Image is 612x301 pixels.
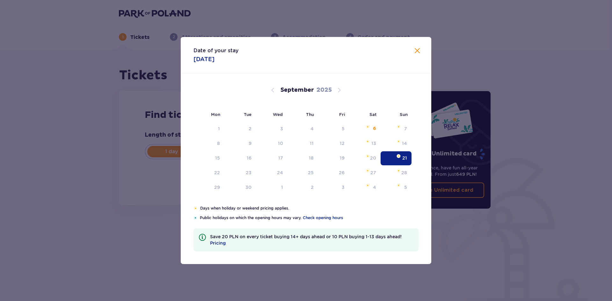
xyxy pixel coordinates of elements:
[211,112,220,117] small: Mon
[349,166,381,180] td: Saturday, September 27, 2025
[280,125,283,132] div: 3
[339,112,345,117] small: Fri
[256,166,288,180] td: Wednesday, September 24, 2025
[309,155,314,161] div: 18
[349,137,381,151] td: Saturday, September 13, 2025
[373,125,376,132] div: 6
[318,151,349,165] td: Friday, September 19, 2025
[244,112,251,117] small: Tue
[339,169,345,176] div: 26
[218,125,220,132] div: 1
[214,169,220,176] div: 22
[381,137,412,151] td: Sunday, September 14, 2025
[311,184,314,190] div: 2
[349,122,381,136] td: Saturday, September 6, 2025
[224,137,256,151] td: Tuesday, September 9, 2025
[340,155,345,161] div: 19
[224,122,256,136] td: Not available. Tuesday, September 2, 2025
[278,155,283,161] div: 17
[245,184,251,190] div: 30
[247,155,251,161] div: 16
[288,166,318,180] td: Thursday, September 25, 2025
[370,155,376,161] div: 20
[249,140,251,147] div: 9
[370,169,376,176] div: 27
[193,151,224,165] td: Monday, September 15, 2025
[256,181,288,195] td: Wednesday, October 1, 2025
[288,181,318,195] td: Thursday, October 2, 2025
[317,86,332,94] p: 2025
[256,137,288,151] td: Wednesday, September 10, 2025
[181,74,431,205] div: Calendar
[277,169,283,176] div: 24
[381,151,412,165] td: Selected. Sunday, September 21, 2025
[246,169,251,176] div: 23
[288,122,318,136] td: Not available. Thursday, September 4, 2025
[318,181,349,195] td: Friday, October 3, 2025
[278,140,283,147] div: 10
[310,125,314,132] div: 4
[288,151,318,165] td: Thursday, September 18, 2025
[224,151,256,165] td: Tuesday, September 16, 2025
[310,140,314,147] div: 11
[349,151,381,165] td: Saturday, September 20, 2025
[381,166,412,180] td: Sunday, September 28, 2025
[306,112,314,117] small: Thu
[318,166,349,180] td: Friday, September 26, 2025
[371,140,376,147] div: 13
[369,112,376,117] small: Sat
[381,181,412,195] td: Sunday, October 5, 2025
[280,86,314,94] p: September
[340,140,345,147] div: 12
[288,137,318,151] td: Thursday, September 11, 2025
[249,125,251,132] div: 2
[349,181,381,195] td: Saturday, October 4, 2025
[256,151,288,165] td: Wednesday, September 17, 2025
[193,122,224,136] td: Not available. Monday, September 1, 2025
[193,137,224,151] td: Monday, September 8, 2025
[308,169,314,176] div: 25
[281,184,283,190] div: 1
[217,140,220,147] div: 8
[224,181,256,195] td: Tuesday, September 30, 2025
[224,166,256,180] td: Tuesday, September 23, 2025
[256,122,288,136] td: Not available. Wednesday, September 3, 2025
[381,122,412,136] td: Sunday, September 7, 2025
[215,155,220,161] div: 15
[273,112,283,117] small: Wed
[214,184,220,190] div: 29
[342,184,345,190] div: 3
[373,184,376,190] div: 4
[342,125,345,132] div: 5
[318,137,349,151] td: Friday, September 12, 2025
[193,181,224,195] td: Monday, September 29, 2025
[318,122,349,136] td: Not available. Friday, September 5, 2025
[193,166,224,180] td: Monday, September 22, 2025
